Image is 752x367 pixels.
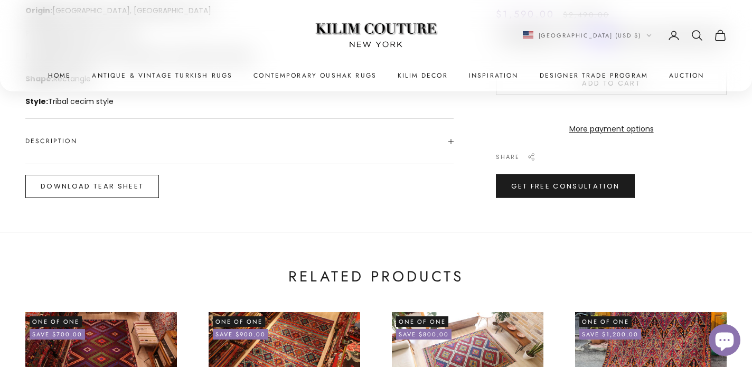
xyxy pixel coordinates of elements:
[496,153,520,162] span: Share
[25,96,48,107] strong: Style:
[579,329,641,340] on-sale-badge: Save $1,200.00
[25,175,159,198] button: Download Tear Sheet
[669,70,704,81] a: Auction
[398,70,448,81] summary: Kilim Decor
[25,119,454,163] summary: Description
[310,10,442,60] img: Logo of Kilim Couture New York
[469,70,519,81] a: Inspiration
[523,31,533,39] img: United States
[253,70,377,81] a: Contemporary Oushak Rugs
[288,266,464,287] h2: Related Products
[706,324,744,359] inbox-online-store-chat: Shopify online store chat
[396,329,452,340] on-sale-badge: Save $800.00
[539,30,642,40] span: [GEOGRAPHIC_DATA] (USD $)
[48,70,71,81] a: Home
[213,316,265,327] span: One of One
[92,70,232,81] a: Antique & Vintage Turkish Rugs
[540,70,648,81] a: Designer Trade Program
[396,316,448,327] span: One of One
[496,124,727,136] a: More payment options
[496,175,635,198] a: Get Free Consultation
[579,316,632,327] span: One of One
[30,329,85,340] on-sale-badge: Save $700.00
[523,29,727,41] nav: Secondary navigation
[30,316,82,327] span: One of One
[25,96,443,108] p: Tribal cecim style
[523,30,652,40] button: Change country or currency
[25,136,77,146] span: Description
[25,70,727,81] nav: Primary navigation
[213,329,268,340] on-sale-badge: Save $900.00
[496,153,535,162] button: Share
